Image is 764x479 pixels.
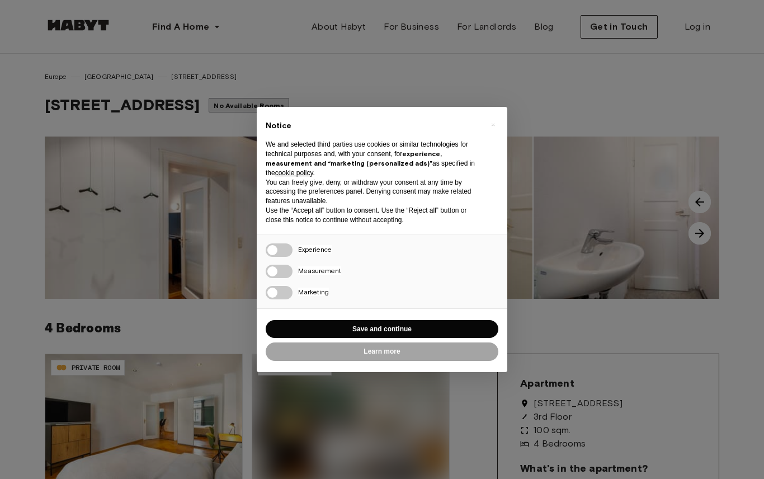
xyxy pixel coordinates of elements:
[298,245,332,253] span: Experience
[266,178,480,206] p: You can freely give, deny, or withdraw your consent at any time by accessing the preferences pane...
[266,342,498,361] button: Learn more
[266,206,480,225] p: Use the “Accept all” button to consent. Use the “Reject all” button or close this notice to conti...
[266,149,442,167] strong: experience, measurement and “marketing (personalized ads)”
[275,169,313,177] a: cookie policy
[266,120,480,132] h2: Notice
[491,118,495,132] span: ×
[266,140,480,177] p: We and selected third parties use cookies or similar technologies for technical purposes and, wit...
[484,116,502,134] button: Close this notice
[266,320,498,339] button: Save and continue
[298,288,329,296] span: Marketing
[298,266,341,275] span: Measurement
